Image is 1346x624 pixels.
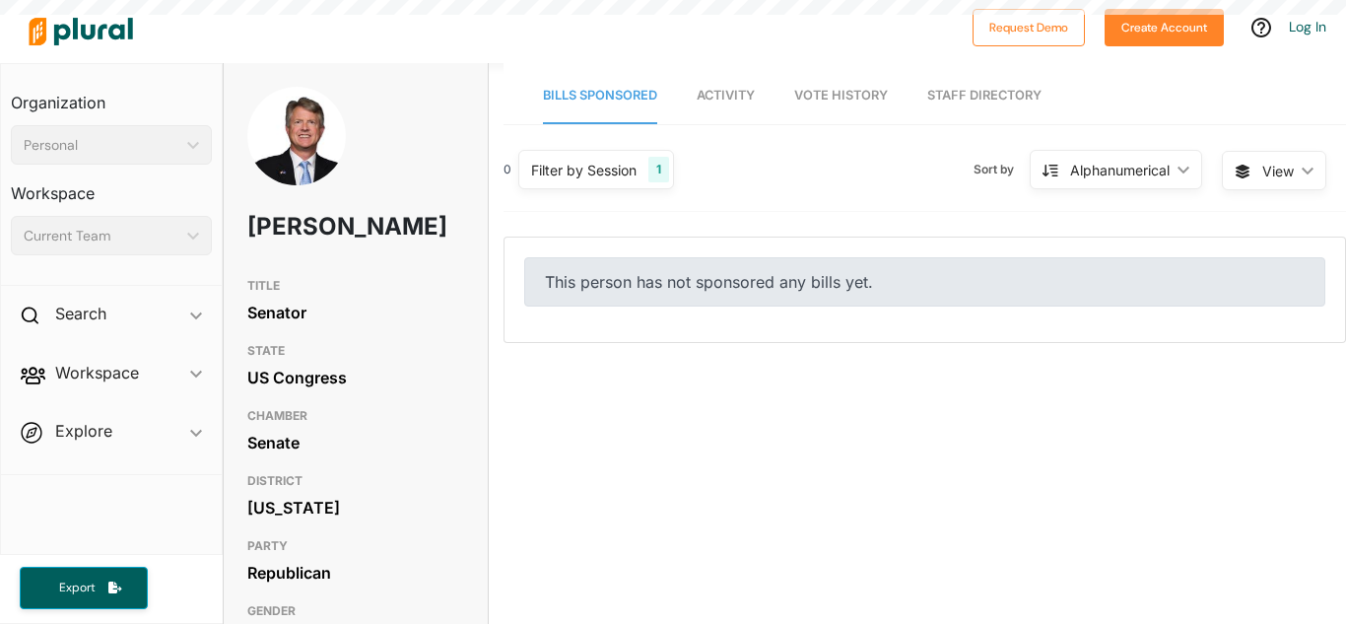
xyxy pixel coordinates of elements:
[504,161,511,178] div: 0
[973,16,1085,36] a: Request Demo
[973,9,1085,46] button: Request Demo
[1262,161,1294,181] span: View
[55,303,106,324] h2: Search
[247,469,464,493] h3: DISTRICT
[247,493,464,522] div: [US_STATE]
[247,599,464,623] h3: GENDER
[247,363,464,392] div: US Congress
[1105,16,1224,36] a: Create Account
[247,534,464,558] h3: PARTY
[247,298,464,327] div: Senator
[697,68,755,124] a: Activity
[247,87,346,207] img: Headshot of Roger Marshall
[11,74,212,117] h3: Organization
[247,339,464,363] h3: STATE
[974,161,1030,178] span: Sort by
[543,88,657,103] span: Bills Sponsored
[1070,160,1170,180] div: Alphanumerical
[794,68,888,124] a: Vote History
[247,428,464,457] div: Senate
[524,257,1325,307] div: This person has not sponsored any bills yet.
[11,165,212,208] h3: Workspace
[20,567,148,609] button: Export
[927,68,1042,124] a: Staff Directory
[1289,18,1326,35] a: Log In
[247,274,464,298] h3: TITLE
[247,197,377,256] h1: [PERSON_NAME]
[697,88,755,103] span: Activity
[531,160,637,180] div: Filter by Session
[247,404,464,428] h3: CHAMBER
[24,226,179,246] div: Current Team
[24,135,179,156] div: Personal
[1105,9,1224,46] button: Create Account
[543,68,657,124] a: Bills Sponsored
[45,580,108,596] span: Export
[794,88,888,103] span: Vote History
[247,558,464,588] div: Republican
[648,157,669,182] div: 1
